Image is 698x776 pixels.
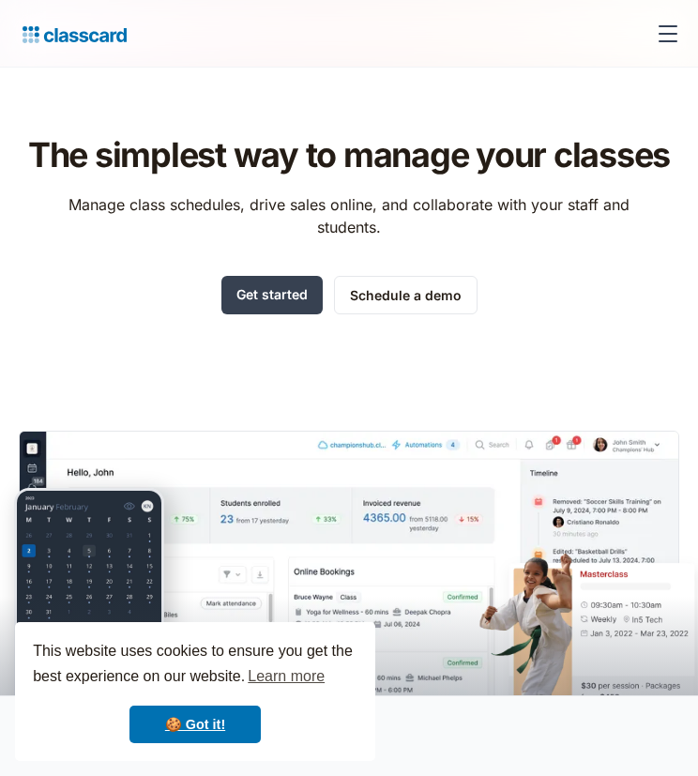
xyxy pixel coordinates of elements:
a: Schedule a demo [334,276,478,314]
div: cookieconsent [15,622,375,761]
h1: The simplest way to manage your classes [28,135,670,175]
a: Get started [221,276,323,314]
span: This website uses cookies to ensure you get the best experience on our website. [33,640,357,691]
a: dismiss cookie message [129,706,261,743]
div: menu [645,11,683,56]
p: Manage class schedules, drive sales online, and collaborate with your staff and students. [52,193,647,238]
a: home [15,21,127,47]
a: learn more about cookies [245,662,327,691]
